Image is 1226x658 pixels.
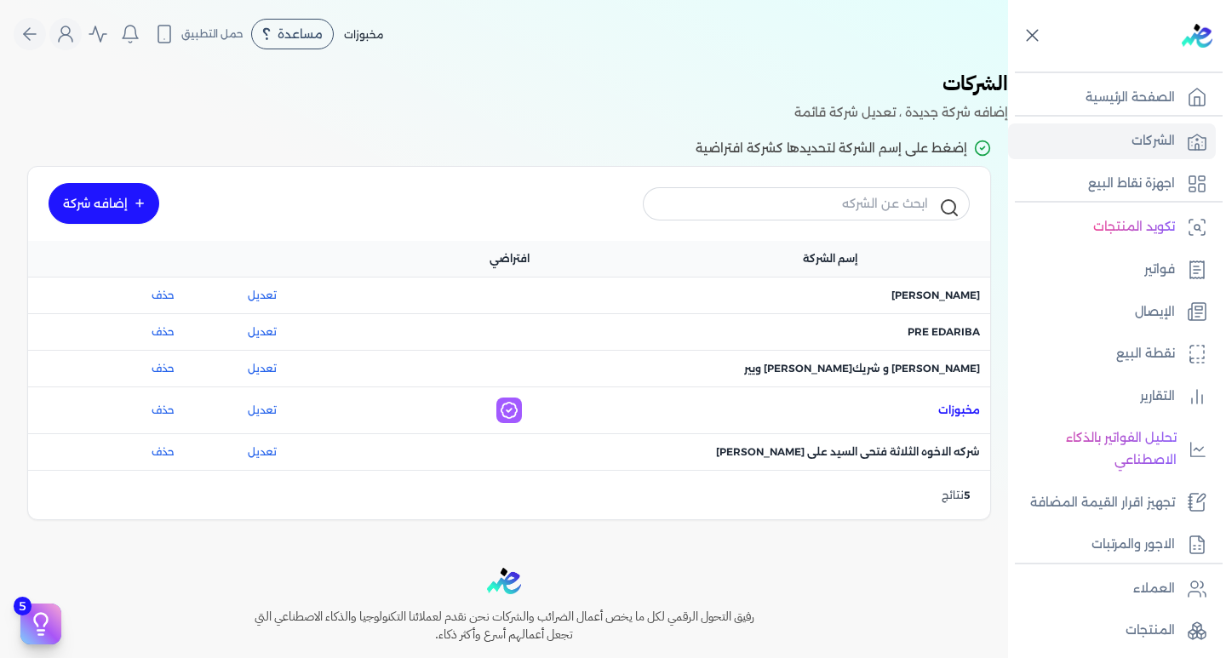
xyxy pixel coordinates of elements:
[1008,80,1216,116] a: الصفحة الرئيسية
[202,444,322,460] a: تعديل
[202,288,322,303] a: تعديل
[1086,87,1175,109] p: الصفحة الرئيسية
[54,361,175,376] button: حذف
[1131,130,1175,152] p: الشركات
[891,288,980,303] span: [PERSON_NAME]
[251,19,334,49] div: مساعدة
[1144,259,1175,281] p: فواتير
[54,324,175,340] button: حذف
[17,138,991,160] p: إضغط على إسم الشركة لتحديدها كشركة افتراضية
[278,28,323,40] span: مساعدة
[1008,336,1216,372] a: نقطة البيع
[964,489,970,501] span: 5
[487,568,521,594] img: logo
[1093,216,1175,238] p: تكويد المنتجات
[202,324,322,340] a: تعديل
[803,251,857,266] span: إسم الشركة
[1008,379,1216,415] a: التقارير
[202,361,322,376] a: تعديل
[181,26,243,42] span: حمل التطبيق
[1126,620,1175,642] p: المنتجات
[942,484,970,506] p: نتائج
[1135,301,1175,323] p: الإيصال
[1008,166,1216,202] a: اجهزة نقاط البيع
[1008,527,1216,563] a: الاجور والمرتبات
[490,251,530,266] span: افتراضي
[1008,295,1216,330] a: الإيصال
[20,604,61,644] button: 5
[1008,209,1216,245] a: تكويد المنتجات
[202,403,322,418] a: تعديل
[744,361,980,376] span: [PERSON_NAME] و شريك[PERSON_NAME] ويير
[1140,386,1175,408] p: التقارير
[54,403,175,418] button: حذف
[1116,343,1175,365] p: نقطة البيع
[150,20,248,49] button: حمل التطبيق
[643,187,970,220] input: ابحث عن الشركه
[908,324,980,340] span: Pre eDariba
[1008,613,1216,649] a: المنتجات
[716,444,980,460] span: شركه الاخوه الثلاثة فتحى السيد على [PERSON_NAME]
[1008,123,1216,159] a: الشركات
[1008,252,1216,288] a: فواتير
[1008,485,1216,521] a: تجهيز اقرار القيمة المضافة
[218,608,790,644] h6: رفيق التحول الرقمي لكل ما يخص أعمال الضرائب والشركات نحن نقدم لعملائنا التكنولوجيا والذكاء الاصطن...
[49,183,159,224] a: إضافه شركة
[54,288,175,303] button: حذف
[1133,578,1175,600] p: العملاء
[1088,173,1175,195] p: اجهزة نقاط البيع
[938,403,980,418] span: مخبوزات
[1030,492,1175,514] p: تجهيز اقرار القيمة المضافة
[1091,534,1175,556] p: الاجور والمرتبات
[1008,571,1216,607] a: العملاء
[54,444,175,460] button: حذف
[1182,24,1212,48] img: logo
[1008,421,1216,478] a: تحليل الفواتير بالذكاء الاصطناعي
[1017,427,1177,471] p: تحليل الفواتير بالذكاء الاصطناعي
[344,28,383,41] span: مخبوزات
[14,597,32,615] span: 5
